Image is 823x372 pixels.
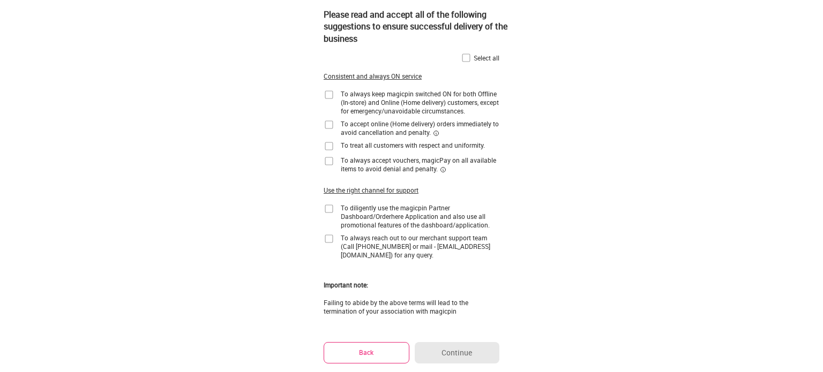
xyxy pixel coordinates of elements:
[440,166,446,173] img: informationCircleBlack.2195f373.svg
[415,342,499,363] button: Continue
[324,141,334,151] img: home-delivery-unchecked-checkbox-icon.f10e6f61.svg
[341,141,485,149] div: To treat all customers with respect and uniformity.
[474,54,499,62] div: Select all
[324,72,422,81] div: Consistent and always ON service
[324,280,368,290] div: Important note:
[324,203,334,214] img: home-delivery-unchecked-checkbox-icon.f10e6f61.svg
[324,156,334,166] img: home-delivery-unchecked-checkbox-icon.f10e6f61.svg
[324,89,334,100] img: home-delivery-unchecked-checkbox-icon.f10e6f61.svg
[341,156,499,173] div: To always accept vouchers, magicPay on all available items to avoid denial and penalty.
[324,119,334,130] img: home-delivery-unchecked-checkbox-icon.f10e6f61.svg
[324,186,418,195] div: Use the right channel for support
[341,89,499,115] div: To always keep magicpin switched ON for both Offline (In-store) and Online (Home delivery) custom...
[324,342,409,363] button: Back
[324,233,334,244] img: home-delivery-unchecked-checkbox-icon.f10e6f61.svg
[324,298,499,315] div: Failing to abide by the above terms will lead to the termination of your association with magicpin
[461,52,472,63] img: home-delivery-unchecked-checkbox-icon.f10e6f61.svg
[341,119,499,136] div: To accept online (Home delivery) orders immediately to avoid cancellation and penalty.
[341,233,499,259] div: To always reach out to our merchant support team (Call [PHONE_NUMBER] or mail - [EMAIL_ADDRESS][D...
[433,130,439,136] img: informationCircleBlack.2195f373.svg
[341,203,499,229] div: To diligently use the magicpin Partner Dashboard/Orderhere Application and also use all promotion...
